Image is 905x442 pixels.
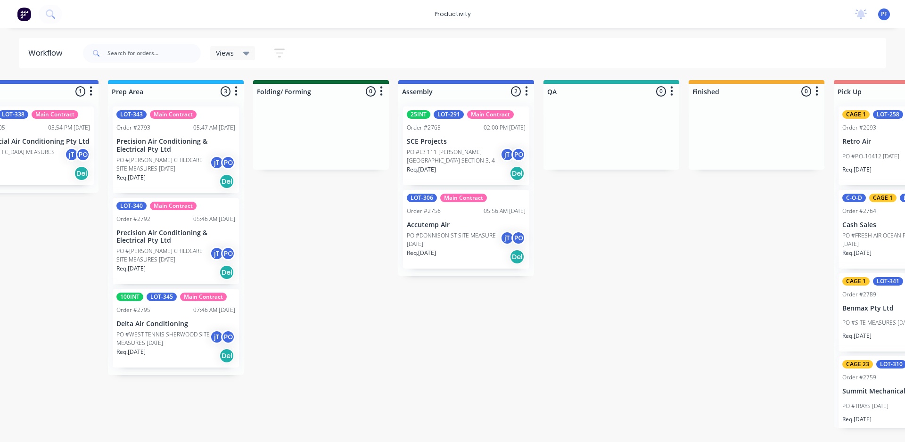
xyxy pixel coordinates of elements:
[842,165,872,174] p: Req. [DATE]
[842,152,899,161] p: PO #P.O-10412 [DATE]
[113,106,239,193] div: LOT-343Main ContractOrder #279305:47 AM [DATE]Precision Air Conditioning & Electrical Pty LtdPO #...
[116,202,147,210] div: LOT-340
[116,330,210,347] p: PO #WEST TENNIS SHERWOOD SITE MEASURES [DATE]
[842,110,870,119] div: CAGE 1
[842,402,889,410] p: PO #TRAYS [DATE]
[116,215,150,223] div: Order #2792
[76,147,90,162] div: PO
[440,194,487,202] div: Main Contract
[219,174,234,189] div: Del
[407,138,526,146] p: SCE Projects
[116,293,143,301] div: 100INT
[842,360,873,368] div: CAGE 23
[869,194,897,202] div: CAGE 1
[210,246,224,261] div: jT
[434,110,464,119] div: LOT-291
[881,10,887,18] span: PF
[219,348,234,363] div: Del
[510,249,525,264] div: Del
[193,215,235,223] div: 05:46 AM [DATE]
[221,156,235,170] div: PO
[113,198,239,285] div: LOT-340Main ContractOrder #279205:46 AM [DATE]Precision Air Conditioning & Electrical Pty LtdPO #...
[28,48,67,59] div: Workflow
[873,277,903,286] div: LOT-341
[467,110,514,119] div: Main Contract
[150,110,197,119] div: Main Contract
[150,202,197,210] div: Main Contract
[32,110,78,119] div: Main Contract
[842,290,876,299] div: Order #2789
[210,156,224,170] div: jT
[116,247,210,264] p: PO #[PERSON_NAME] CHILDCARE SITE MEASURES [DATE]
[193,123,235,132] div: 05:47 AM [DATE]
[842,123,876,132] div: Order #2693
[116,138,235,154] p: Precision Air Conditioning & Electrical Pty Ltd
[210,330,224,344] div: jT
[510,166,525,181] div: Del
[219,265,234,280] div: Del
[511,231,526,245] div: PO
[430,7,476,21] div: productivity
[407,249,436,257] p: Req. [DATE]
[116,306,150,314] div: Order #2795
[484,123,526,132] div: 02:00 PM [DATE]
[116,110,147,119] div: LOT-343
[873,110,903,119] div: LOT-258
[107,44,201,63] input: Search for orders...
[65,147,79,162] div: jT
[500,231,514,245] div: jT
[407,194,437,202] div: LOT-306
[484,207,526,215] div: 05:56 AM [DATE]
[407,231,500,248] p: PO #DONNISON ST SITE MEASURE [DATE]
[407,165,436,174] p: Req. [DATE]
[407,221,526,229] p: Accutemp Air
[17,7,31,21] img: Factory
[216,48,234,58] span: Views
[221,330,235,344] div: PO
[116,123,150,132] div: Order #2793
[113,289,239,368] div: 100INTLOT-345Main ContractOrder #279507:46 AM [DATE]Delta Air ConditioningPO #WEST TENNIS SHERWOO...
[116,173,146,182] p: Req. [DATE]
[842,373,876,382] div: Order #2759
[116,229,235,245] p: Precision Air Conditioning & Electrical Pty Ltd
[511,147,526,162] div: PO
[407,110,430,119] div: 25INT
[180,293,227,301] div: Main Contract
[116,264,146,273] p: Req. [DATE]
[74,166,89,181] div: Del
[116,348,146,356] p: Req. [DATE]
[500,147,514,162] div: jT
[116,156,210,173] p: PO #[PERSON_NAME] CHILDCARE SITE MEASURES [DATE]
[842,249,872,257] p: Req. [DATE]
[842,415,872,424] p: Req. [DATE]
[403,190,529,269] div: LOT-306Main ContractOrder #275605:56 AM [DATE]Accutemp AirPO #DONNISON ST SITE MEASURE [DATE]jTPO...
[403,106,529,185] div: 25INTLOT-291Main ContractOrder #276502:00 PM [DATE]SCE ProjectsPO #L3 111 [PERSON_NAME][GEOGRAPHI...
[193,306,235,314] div: 07:46 AM [DATE]
[48,123,90,132] div: 03:54 PM [DATE]
[407,207,441,215] div: Order #2756
[842,194,866,202] div: C-O-D
[842,207,876,215] div: Order #2764
[407,123,441,132] div: Order #2765
[842,277,870,286] div: CAGE 1
[221,246,235,261] div: PO
[407,148,500,165] p: PO #L3 111 [PERSON_NAME][GEOGRAPHIC_DATA] SECTION 3, 4
[116,320,235,328] p: Delta Air Conditioning
[842,332,872,340] p: Req. [DATE]
[147,293,177,301] div: LOT-345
